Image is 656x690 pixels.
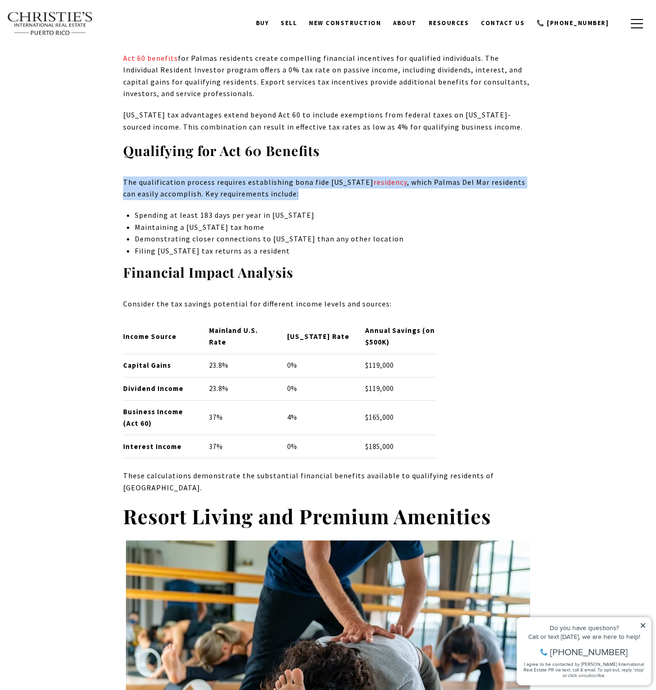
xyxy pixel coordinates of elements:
[135,233,533,245] p: Demonstrating closer connections to [US_STATE] than any other location
[123,361,171,370] strong: Capital Gains
[365,412,436,423] p: $165,000
[303,14,387,32] a: New Construction
[275,14,303,32] a: SELL
[365,441,436,453] p: $185,000
[38,44,116,53] span: [PHONE_NUMBER]
[123,109,533,133] p: [US_STATE] tax advantages extend beyond Act 60 to include exemptions from federal taxes on [US_ST...
[387,14,423,32] a: About
[209,383,272,395] p: 23.8%
[365,383,436,395] p: $119,000
[209,325,272,348] p: Mainland U.S. Rate
[287,412,350,423] p: 4%
[123,442,182,451] strong: Interest Income
[123,263,293,281] strong: Financial Impact Analysis
[135,221,533,234] p: Maintaining a [US_STATE] tax home
[123,53,178,63] a: Act 60 benefits - open in a new tab
[250,14,275,32] a: BUY
[287,360,350,371] p: 0%
[287,383,350,395] p: 0%
[209,441,272,453] p: 37%
[287,441,350,453] p: 0%
[123,470,533,494] p: These calculations demonstrate the substantial financial benefits available to qualifying residen...
[123,298,533,310] p: Consider the tax savings potential for different income levels and sources:
[209,412,272,423] p: 37%
[12,57,132,75] span: I agree to be contacted by [PERSON_NAME] International Real Estate PR via text, call & email. To ...
[10,30,134,36] div: Call or text [DATE], we are here to help!
[123,407,183,428] strong: Business Income (Act 60)
[135,209,533,221] p: Spending at least 183 days per year in [US_STATE]
[7,12,93,36] img: Christie's International Real Estate text transparent background
[465,9,647,150] iframe: bss-luxurypresence
[123,52,533,100] p: for Palmas residents create compelling financial incentives for qualified individuals. The Indivi...
[123,142,320,159] strong: Qualifying for Act 60 Benefits
[135,245,533,257] p: Filing [US_STATE] tax returns as a resident
[209,360,272,371] p: 23.8%
[287,331,350,343] p: [US_STATE] Rate
[423,14,475,32] a: Resources
[123,176,533,200] p: The qualification process requires establishing bona fide [US_STATE] , which Palmas Del Mar resid...
[123,331,194,343] p: Income Source
[10,21,134,27] div: Do you have questions?
[309,19,381,27] span: New Construction
[123,502,491,529] strong: Resort Living and Premium Amenities
[374,177,407,187] a: residency - open in a new tab
[365,360,436,371] p: $119,000
[123,384,184,393] strong: Dividend Income
[365,325,436,348] p: Annual Savings (on $500K)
